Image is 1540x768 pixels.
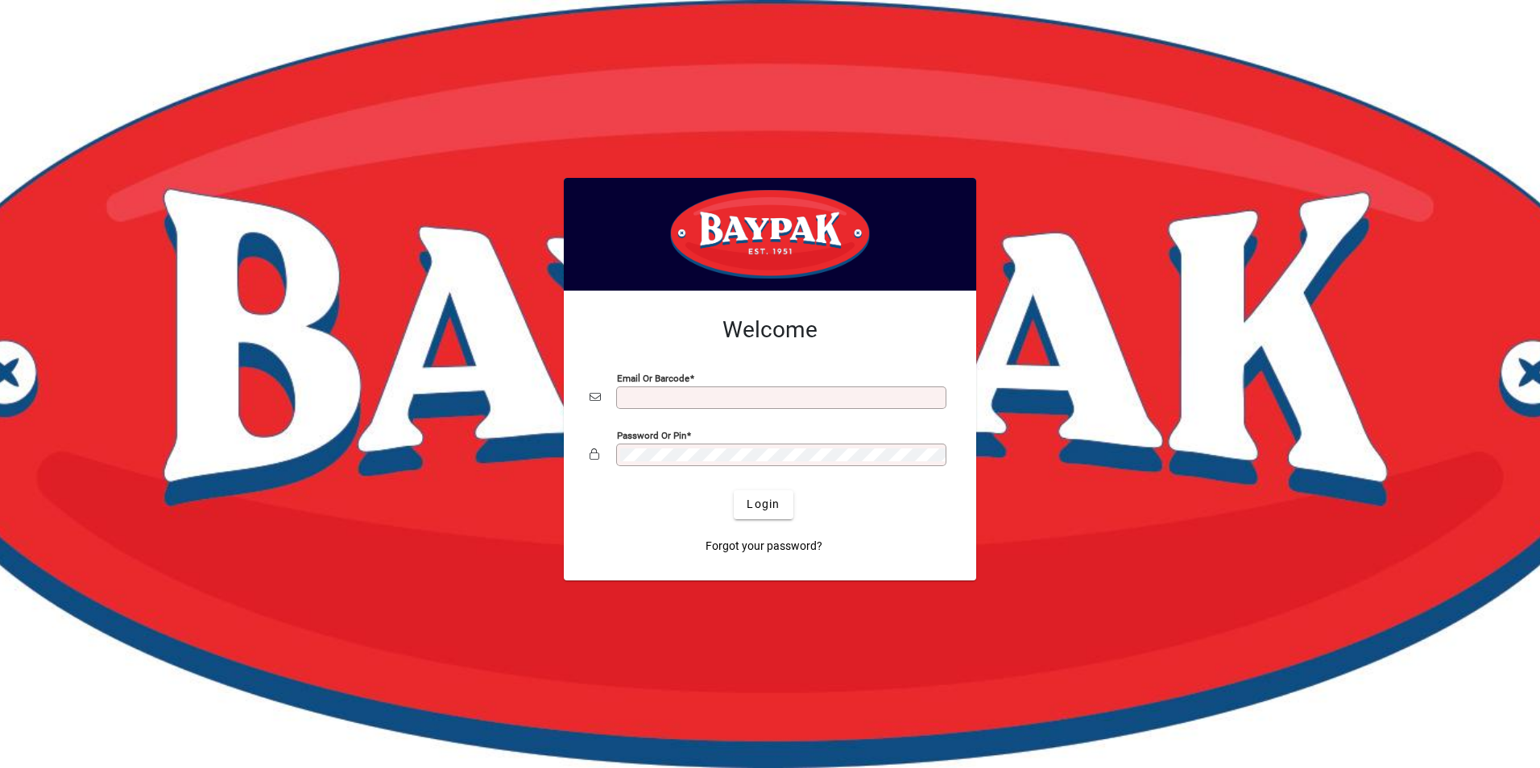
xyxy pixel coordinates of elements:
mat-label: Email or Barcode [617,372,689,383]
mat-label: Password or Pin [617,429,686,440]
h2: Welcome [590,316,950,344]
a: Forgot your password? [699,532,829,561]
span: Login [747,496,780,513]
span: Forgot your password? [706,538,822,555]
button: Login [734,490,793,519]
